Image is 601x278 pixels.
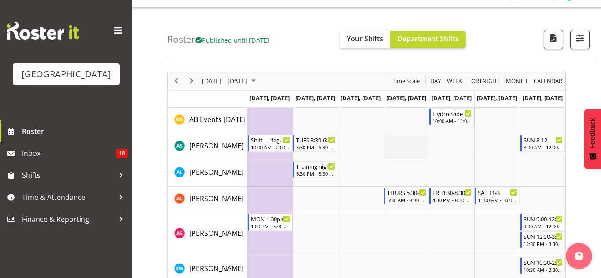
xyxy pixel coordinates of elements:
[186,76,198,87] button: Next
[390,31,466,48] button: Department Shifts
[392,76,421,87] span: Time Scale
[432,117,472,124] div: 10:00 AM - 11:00 AM
[505,76,528,87] span: Month
[505,76,529,87] button: Timeline Month
[432,94,472,102] span: [DATE], [DATE]
[22,213,114,226] span: Finance & Reporting
[387,188,426,197] div: THURS 5:30-8:30
[201,76,260,87] button: October 2025
[524,214,563,223] div: SUN 9:00-12:00
[189,228,244,238] a: [PERSON_NAME]
[446,76,463,87] span: Week
[189,167,244,177] span: [PERSON_NAME]
[296,162,335,170] div: Training night for PLSA
[189,115,246,124] span: AB Events [DATE]
[171,76,183,87] button: Previous
[168,213,247,256] td: Alex Sansom resource
[533,76,563,87] span: calendar
[584,109,601,169] button: Feedback - Show survey
[570,30,590,49] button: Filter Shifts
[340,31,390,48] button: Your Shifts
[524,144,563,151] div: 8:00 AM - 12:00 PM
[524,258,563,267] div: SUN 10:30-2:30
[7,22,79,40] img: Rosterit website logo
[249,94,290,102] span: [DATE], [DATE]
[295,94,335,102] span: [DATE], [DATE]
[189,263,244,274] a: [PERSON_NAME]
[296,170,335,177] div: 6:30 PM - 8:30 PM
[293,161,337,178] div: Alesana Lafoga"s event - Training night for PLSA Begin From Tuesday, October 28, 2025 at 6:30:00 ...
[386,94,426,102] span: [DATE], [DATE]
[432,109,472,118] div: Hydro Slide Booking 1x Extra IF POSSIBLE
[475,188,519,204] div: Alex Laverty"s event - SAT 11-3 Begin From Saturday, November 1, 2025 at 11:00:00 AM GMT+13:00 En...
[168,108,247,134] td: AB Events today resource
[478,196,517,203] div: 11:00 AM - 3:00 PM
[429,76,442,87] span: Day
[524,223,563,230] div: 9:00 AM - 12:00 PM
[22,125,128,138] span: Roster
[478,188,517,197] div: SAT 11-3
[296,144,335,151] div: 3:30 PM - 6:30 PM
[446,76,464,87] button: Timeline Week
[341,94,381,102] span: [DATE], [DATE]
[575,252,583,260] img: help-xxl-2.png
[520,135,565,152] div: Ajay Smith"s event - SUN 8-12 Begin From Sunday, November 2, 2025 at 8:00:00 AM GMT+13:00 Ends At...
[520,231,565,248] div: Alex Sansom"s event - SUN 12:30-3:30 Begin From Sunday, November 2, 2025 at 12:30:00 PM GMT+13:00...
[524,240,563,247] div: 12:30 PM - 3:30 PM
[391,76,421,87] button: Time Scale
[184,72,199,90] div: next period
[189,114,246,125] a: AB Events [DATE]
[524,135,563,144] div: SUN 8-12
[467,76,501,87] span: Fortnight
[189,194,244,203] span: [PERSON_NAME]
[169,72,184,90] div: previous period
[195,36,269,44] span: Published until [DATE]
[524,232,563,241] div: SUN 12:30-3:30
[429,76,443,87] button: Timeline Day
[22,147,116,160] span: Inbox
[523,94,563,102] span: [DATE], [DATE]
[189,228,244,238] span: [PERSON_NAME]
[248,135,292,152] div: Ajay Smith"s event - Shift - Lifeguard Begin From Monday, October 27, 2025 at 10:00:00 AM GMT+13:...
[429,188,474,204] div: Alex Laverty"s event - FRI 4:30-8:30 Begin From Friday, October 31, 2025 at 4:30:00 PM GMT+13:00 ...
[432,188,472,197] div: FRI 4:30-8:30
[189,167,244,177] a: [PERSON_NAME]
[168,187,247,213] td: Alex Laverty resource
[22,169,114,182] span: Shifts
[589,118,597,148] span: Feedback
[22,68,111,81] div: [GEOGRAPHIC_DATA]
[168,160,247,187] td: Alesana Lafoga resource
[347,34,383,43] span: Your Shifts
[387,196,426,203] div: 5:30 AM - 8:30 AM
[384,188,429,204] div: Alex Laverty"s event - THURS 5:30-8:30 Begin From Thursday, October 30, 2025 at 5:30:00 AM GMT+13...
[520,257,565,274] div: Ben Wyatt"s event - SUN 10:30-2:30 Begin From Sunday, November 2, 2025 at 10:30:00 AM GMT+13:00 E...
[532,76,564,87] button: Month
[477,94,517,102] span: [DATE], [DATE]
[397,34,459,43] span: Department Shifts
[432,196,472,203] div: 4:30 PM - 8:30 PM
[248,214,292,231] div: Alex Sansom"s event - MON 1.00pm -5.00pm Begin From Monday, October 27, 2025 at 1:00:00 PM GMT+13...
[251,144,290,151] div: 10:00 AM - 2:00 PM
[189,264,244,273] span: [PERSON_NAME]
[296,135,335,144] div: TUES 3:30-6:30
[251,223,290,230] div: 1:00 PM - 5:00 PM
[116,149,128,158] span: 18
[22,191,114,204] span: Time & Attendance
[167,34,269,44] h4: Roster
[189,141,244,151] a: [PERSON_NAME]
[251,135,290,144] div: Shift - Lifeguard
[189,193,244,204] a: [PERSON_NAME]
[201,76,248,87] span: [DATE] - [DATE]
[544,30,563,49] button: Download a PDF of the roster according to the set date range.
[168,134,247,160] td: Ajay Smith resource
[524,266,563,273] div: 10:30 AM - 2:30 PM
[429,108,474,125] div: AB Events today"s event - Hydro Slide Booking 1x Extra IF POSSIBLE Begin From Friday, October 31,...
[251,214,290,223] div: MON 1.00pm -5.00pm
[293,135,337,152] div: Ajay Smith"s event - TUES 3:30-6:30 Begin From Tuesday, October 28, 2025 at 3:30:00 PM GMT+13:00 ...
[520,214,565,231] div: Alex Sansom"s event - SUN 9:00-12:00 Begin From Sunday, November 2, 2025 at 9:00:00 AM GMT+13:00 ...
[199,72,261,90] div: Oct 27 - Nov 02, 2025
[467,76,502,87] button: Fortnight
